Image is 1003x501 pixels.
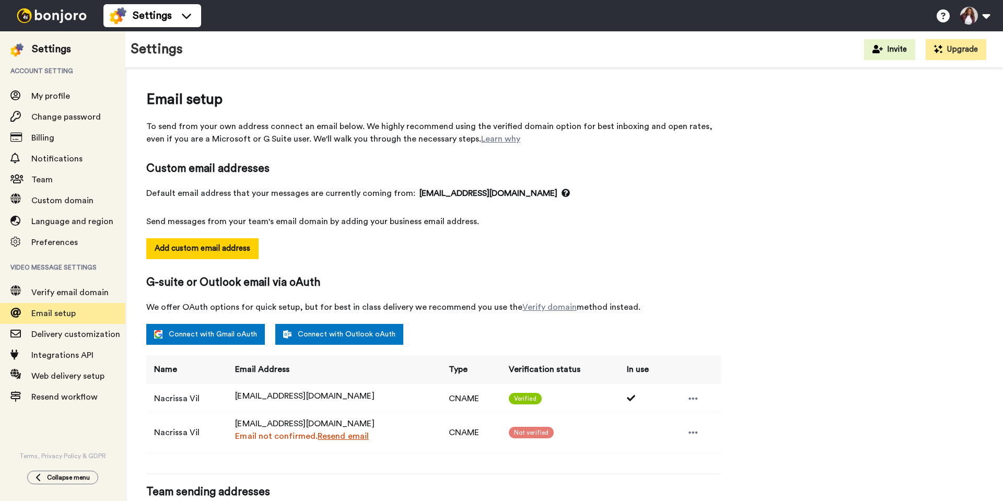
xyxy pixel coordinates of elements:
[133,8,172,23] span: Settings
[31,113,101,121] span: Change password
[926,39,986,60] button: Upgrade
[318,432,369,440] a: Resend email
[235,420,374,428] span: [EMAIL_ADDRESS][DOMAIN_NAME]
[154,330,162,339] img: google.svg
[441,384,501,413] td: CNAME
[27,471,98,484] button: Collapse menu
[509,427,554,438] span: Not verified
[146,161,721,177] span: Custom email addresses
[146,484,721,500] span: Team sending addresses
[31,288,109,297] span: Verify email domain
[31,309,76,318] span: Email setup
[146,275,721,290] span: G-suite or Outlook email via oAuth
[509,393,542,404] span: Verified
[146,384,227,413] td: Nacrissa Vil
[31,155,83,163] span: Notifications
[501,355,619,384] th: Verification status
[146,324,265,345] a: Connect with Gmail oAuth
[31,217,113,226] span: Language and region
[146,413,227,452] td: Nacrissa Vil
[146,238,259,259] button: Add custom email address
[146,89,721,110] span: Email setup
[146,120,721,145] span: To send from your own address connect an email below. We highly recommend using the verified doma...
[522,303,577,311] a: Verify domain
[31,134,54,142] span: Billing
[31,92,70,100] span: My profile
[47,473,90,482] span: Collapse menu
[146,215,721,228] span: Send messages from your team's email domain by adding your business email address.
[146,301,721,313] span: We offer OAuth options for quick setup, but for best in class delivery we recommend you use the m...
[235,430,437,442] div: Email not confirmed.
[31,372,104,380] span: Web delivery setup
[32,42,71,56] div: Settings
[110,7,126,24] img: settings-colored.svg
[283,330,291,339] img: outlook-white.svg
[31,176,53,184] span: Team
[31,196,94,205] span: Custom domain
[275,324,403,345] a: Connect with Outlook oAuth
[13,8,91,23] img: bj-logo-header-white.svg
[419,187,570,200] span: [EMAIL_ADDRESS][DOMAIN_NAME]
[227,355,441,384] th: Email Address
[31,351,94,359] span: Integrations API
[481,135,520,143] a: Learn why
[864,39,915,60] button: Invite
[441,355,501,384] th: Type
[31,393,98,401] span: Resend workflow
[235,392,374,400] span: [EMAIL_ADDRESS][DOMAIN_NAME]
[627,394,637,402] i: Used 1 times
[619,355,667,384] th: In use
[131,42,183,57] h1: Settings
[31,330,120,339] span: Delivery customization
[146,187,721,200] span: Default email address that your messages are currently coming from:
[31,238,78,247] span: Preferences
[146,355,227,384] th: Name
[10,43,24,56] img: settings-colored.svg
[441,413,501,452] td: CNAME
